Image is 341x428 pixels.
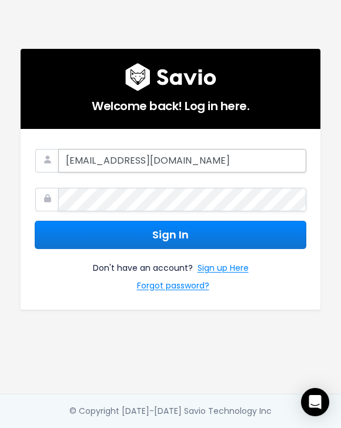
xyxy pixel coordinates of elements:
[301,388,329,416] div: Open Intercom Messenger
[198,261,249,278] a: Sign up Here
[137,278,209,296] a: Forgot password?
[35,249,306,295] div: Don't have an account?
[35,91,306,115] h5: Welcome back! Log in here.
[125,63,216,91] img: logo600x187.a314fd40982d.png
[35,221,306,250] button: Sign In
[58,149,306,172] input: Your Work Email Address
[69,404,272,419] div: © Copyright [DATE]-[DATE] Savio Technology Inc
